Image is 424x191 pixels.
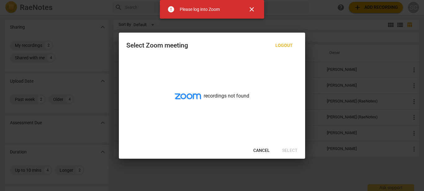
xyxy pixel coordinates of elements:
span: error [167,6,175,13]
button: Close [244,2,259,17]
span: Logout [275,43,293,49]
div: recordings not found [119,57,305,143]
button: Logout [270,40,298,51]
span: close [248,6,255,13]
div: Select Zoom meeting [126,42,188,49]
button: Cancel [248,145,275,156]
span: Cancel [253,148,270,154]
div: Please log into Zoom [180,6,220,13]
